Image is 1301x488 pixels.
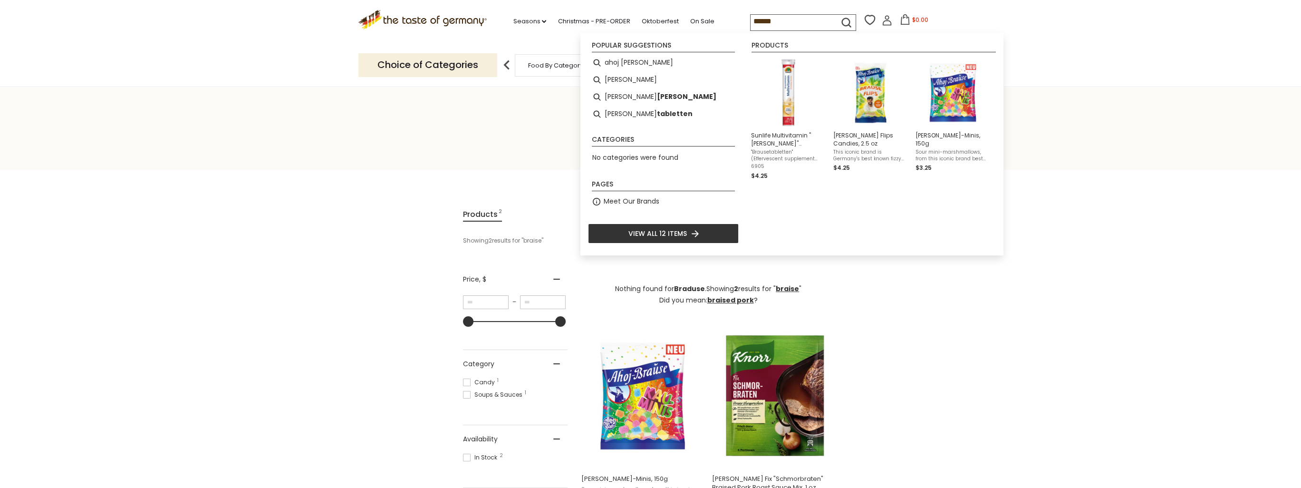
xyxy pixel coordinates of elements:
[706,284,801,293] span: Showing results for " "
[588,193,739,210] li: Meet Our Brands
[588,88,739,106] li: brausepulver
[463,434,498,444] span: Availability
[752,42,996,52] li: Products
[489,236,492,245] b: 2
[657,91,716,102] b: [PERSON_NAME]
[588,71,739,88] li: brause
[497,56,516,75] img: previous arrow
[500,453,503,458] span: 2
[833,164,850,172] span: $4.25
[833,131,908,147] span: [PERSON_NAME] Flips Candies, 2.5 oz
[528,62,583,69] a: Food By Category
[463,274,486,284] span: Price
[592,181,735,191] li: Pages
[690,16,714,27] a: On Sale
[628,228,687,239] span: View all 12 items
[463,453,500,462] span: In Stock
[829,54,912,185] li: Ahoj Brause Flips Candies, 2.5 oz
[588,106,739,123] li: brausetabletten
[751,149,826,162] span: "Brausetabletten" (Effervescent supplement tablets that you dissolve in water to enjoy vitamins a...
[509,298,520,306] span: –
[916,164,932,172] span: $3.25
[659,295,758,305] span: Did you mean: ?
[776,284,799,293] a: braise
[641,16,678,27] a: Oktoberfest
[912,54,994,185] li: Ahoj Brause Kau-Minis, 150g
[833,58,908,181] a: [PERSON_NAME] Flips Candies, 2.5 ozThis iconic brand is Germany's best known fizzy soda powder (B...
[711,333,837,459] img: Knorr Braised Pork Sauce Mix
[747,54,829,185] li: Sunlife Multivitamin "Brause" Effervescent Supplements, 20 ct.
[463,359,494,369] span: Category
[588,224,739,244] li: View all 12 items
[580,33,1003,255] div: Instant Search Results
[894,14,935,29] button: $0.00
[912,16,928,24] span: $0.00
[615,284,705,293] span: Nothing found for
[657,108,693,119] b: tabletten
[916,149,990,162] span: Sour mini-marshmallows, from this iconic brand best known for Germany's fizzy soda powder (Brause...
[358,53,497,77] p: Choice of Categories
[916,58,990,181] a: Ahoj Brause Kau-Minis[PERSON_NAME]-Minis, 150gSour mini-marshmallows, from this iconic brand best...
[29,129,1272,151] h1: Search results
[463,208,502,222] a: View Products Tab
[751,163,826,170] span: 6905
[499,208,502,221] span: 2
[592,42,735,52] li: Popular suggestions
[497,378,499,383] span: 1
[734,284,738,293] b: 2
[463,378,498,387] span: Candy
[751,172,768,180] span: $4.25
[833,149,908,162] span: This iconic brand is Germany's best known fizzy soda powder (Brausepulver), delighting kids of ma...
[581,475,704,483] span: [PERSON_NAME]-Minis, 150g
[580,273,837,315] div: .
[592,136,735,146] li: Categories
[916,131,990,147] span: [PERSON_NAME]-Minis, 150g
[479,274,486,284] span: , $
[592,153,678,162] span: No categories were found
[525,390,526,395] span: 1
[558,16,630,27] a: Christmas - PRE-ORDER
[463,390,525,399] span: Soups & Sauces
[588,54,739,71] li: ahoj brause
[513,16,546,27] a: Seasons
[604,196,659,207] a: Meet Our Brands
[674,284,705,293] b: Braduse
[707,295,754,305] a: braised pork
[463,233,694,249] div: Showing results for " "
[580,333,706,459] img: Ahoj Brause Kau-Minis
[751,58,826,181] a: Sunlife Multivitamin "[PERSON_NAME]" Effervescent Supplements, 20 ct."Brausetabletten" (Effervesc...
[751,131,826,147] span: Sunlife Multivitamin "[PERSON_NAME]" Effervescent Supplements, 20 ct.
[918,58,987,127] img: Ahoj Brause Kau-Minis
